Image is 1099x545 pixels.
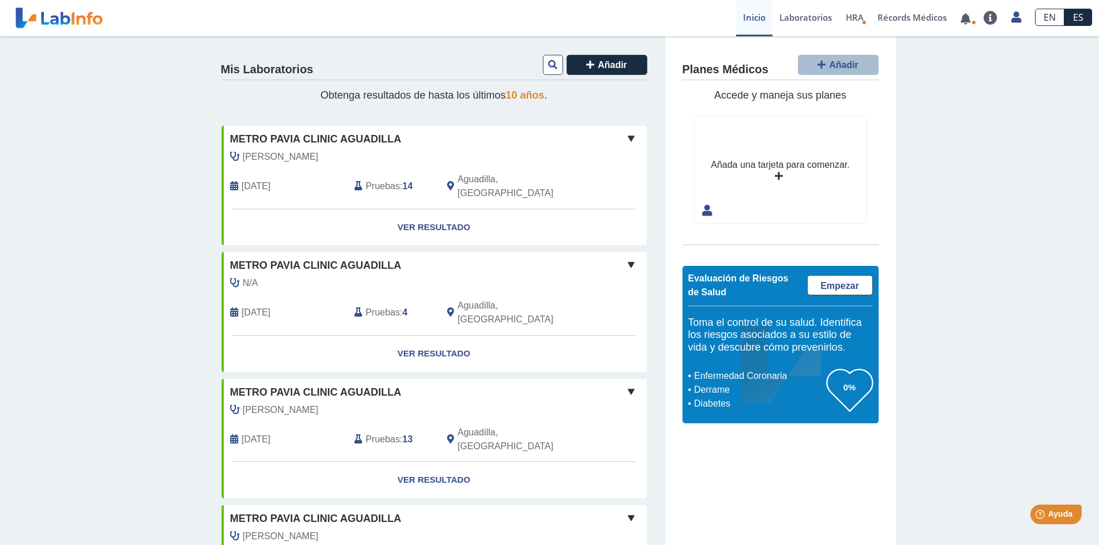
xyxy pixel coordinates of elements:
[403,307,408,317] b: 4
[403,434,413,444] b: 13
[366,306,400,320] span: Pruebas
[346,299,438,326] div: :
[230,258,402,273] span: Metro Pavia Clinic Aguadilla
[827,380,873,394] h3: 0%
[829,60,858,70] span: Añadir
[346,172,438,200] div: :
[230,131,402,147] span: Metro Pavia Clinic Aguadilla
[230,385,402,400] span: Metro Pavia Clinic Aguadilla
[691,369,827,383] li: Enfermedad Coronaria
[714,89,846,101] span: Accede y maneja sus planes
[222,462,647,498] a: Ver Resultado
[457,299,585,326] span: Aguadilla, PR
[230,511,402,527] span: Metro Pavia Clinic Aguadilla
[403,181,413,191] b: 14
[243,403,318,417] span: Ortiz Gonzalez, Vanessa
[242,433,271,446] span: 2023-03-14
[691,383,827,397] li: Derrame
[221,63,313,77] h4: Mis Laboratorios
[243,529,318,543] span: Ortiz Gonzalez, Vanessa
[711,158,849,172] div: Añada una tarjeta para comenzar.
[682,63,768,77] h4: Planes Médicos
[222,209,647,246] a: Ver Resultado
[567,55,647,75] button: Añadir
[366,179,400,193] span: Pruebas
[320,89,547,101] span: Obtenga resultados de hasta los últimos .
[366,433,400,446] span: Pruebas
[996,500,1086,532] iframe: Help widget launcher
[457,172,585,200] span: Aguadilla, PR
[242,179,271,193] span: 2024-11-08
[243,150,318,164] span: Ortiz Gonzalez, Vanessa
[242,306,271,320] span: 2024-10-04
[807,275,873,295] a: Empezar
[222,336,647,372] a: Ver Resultado
[598,60,627,70] span: Añadir
[820,281,859,291] span: Empezar
[691,397,827,411] li: Diabetes
[798,55,879,75] button: Añadir
[846,12,864,23] span: HRA
[346,426,438,453] div: :
[457,426,585,453] span: Aguadilla, PR
[688,317,873,354] h5: Toma el control de su salud. Identifica los riesgos asociados a su estilo de vida y descubre cómo...
[243,276,258,290] span: N/A
[506,89,545,101] span: 10 años
[688,273,789,297] span: Evaluación de Riesgos de Salud
[1064,9,1092,26] a: ES
[1035,9,1064,26] a: EN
